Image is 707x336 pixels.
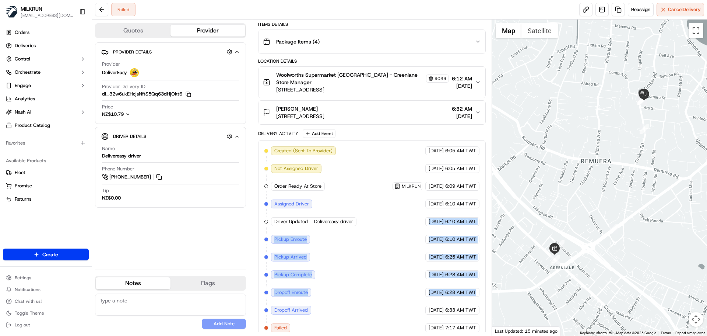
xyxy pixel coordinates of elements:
[113,134,146,139] span: Driver Details
[3,180,89,192] button: Promise
[445,271,476,278] span: 6:28 AM TWT
[130,68,139,77] img: delivereasy_logo.png
[258,131,298,136] div: Delivery Activity
[496,23,521,38] button: Show street map
[3,93,89,105] a: Analytics
[3,66,89,78] button: Orchestrate
[402,183,421,189] span: MILKRUN
[445,201,476,207] span: 6:10 AM TWT
[170,25,245,37] button: Provider
[6,6,18,18] img: MILKRUN
[3,296,89,306] button: Chat with us!
[276,38,320,45] span: Package Items ( 4 )
[494,326,518,336] img: Google
[3,284,89,295] button: Notifications
[555,240,564,250] div: 7
[314,218,353,225] span: Delivereasy driver
[274,236,307,243] span: Pickup Enroute
[15,96,35,102] span: Analytics
[3,155,89,167] div: Available Products
[15,69,41,76] span: Orchestrate
[102,111,124,117] span: NZ$10.79
[3,320,89,330] button: Log out
[102,61,120,67] span: Provider
[15,275,31,281] span: Settings
[429,254,444,260] span: [DATE]
[113,49,152,55] span: Provider Details
[6,183,86,189] a: Promise
[276,112,324,120] span: [STREET_ADDRESS]
[637,95,647,105] div: 18
[445,218,476,225] span: 6:10 AM TWT
[15,183,32,189] span: Promise
[492,326,561,336] div: Last Updated: 15 minutes ago
[452,105,472,112] span: 6:32 AM
[616,331,656,335] span: Map data ©2025 Google
[102,195,121,201] div: NZ$0.00
[15,82,31,89] span: Engage
[102,69,127,76] span: DeliverEasy
[445,165,476,172] span: 6:05 AM TWT
[21,13,73,18] span: [EMAIL_ADDRESS][DOMAIN_NAME]
[452,112,472,120] span: [DATE]
[258,58,485,64] div: Location Details
[3,106,89,118] button: Nash AI
[521,23,558,38] button: Show satellite imagery
[102,111,167,118] button: NZ$10.79
[96,25,170,37] button: Quotes
[15,169,25,176] span: Fleet
[551,255,560,265] div: 6
[638,96,647,105] div: 15
[3,53,89,65] button: Control
[3,27,89,38] a: Orders
[101,130,240,142] button: Driver Details
[102,104,113,110] span: Price
[3,167,89,179] button: Fleet
[276,71,424,86] span: Woolworths Supermarket [GEOGRAPHIC_DATA] - Greenlane Store Manager
[668,6,701,13] span: Cancel Delivery
[429,236,444,243] span: [DATE]
[21,5,42,13] span: MILKRUN
[445,236,476,243] span: 6:10 AM TWT
[429,289,444,296] span: [DATE]
[102,166,134,172] span: Phone Number
[274,307,308,314] span: Dropoff Arrived
[258,67,485,98] button: Woolworths Supermarket [GEOGRAPHIC_DATA] - Greenlane Store Manager9039[STREET_ADDRESS]6:12 AM[DATE]
[15,322,30,328] span: Log out
[452,82,472,90] span: [DATE]
[274,254,307,260] span: Pickup Arrived
[15,122,50,129] span: Product Catalog
[274,271,312,278] span: Pickup Complete
[429,165,444,172] span: [DATE]
[170,277,245,289] button: Flags
[3,80,89,91] button: Engage
[429,183,444,190] span: [DATE]
[638,95,647,105] div: 17
[15,56,30,62] span: Control
[15,298,42,304] span: Chat with us!
[258,21,485,27] div: Items Details
[274,201,309,207] span: Assigned Driver
[429,148,444,154] span: [DATE]
[102,187,109,194] span: Tip
[15,287,41,292] span: Notifications
[274,325,287,331] span: Failed
[102,173,163,181] a: [PHONE_NUMBER]
[258,101,485,124] button: [PERSON_NAME][STREET_ADDRESS]6:32 AM[DATE]
[675,331,705,335] a: Report a map error
[445,183,476,190] span: 6:09 AM TWT
[42,251,58,258] span: Create
[109,174,151,180] span: [PHONE_NUMBER]
[276,105,318,112] span: [PERSON_NAME]
[274,289,308,296] span: Dropoff Enroute
[274,183,321,190] span: Order Ready At Store
[3,193,89,205] button: Returns
[3,137,89,149] div: Favorites
[445,289,476,296] span: 6:28 AM TWT
[3,119,89,131] a: Product Catalog
[429,201,444,207] span: [DATE]
[3,273,89,283] button: Settings
[15,109,31,115] span: Nash AI
[274,148,333,154] span: Created (Sent To Provider)
[445,148,476,154] span: 6:05 AM TWT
